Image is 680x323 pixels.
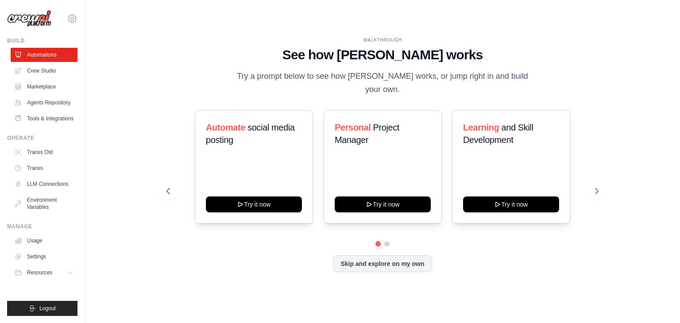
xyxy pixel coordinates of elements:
[463,123,533,145] span: and Skill Development
[206,196,302,212] button: Try it now
[463,123,499,132] span: Learning
[11,80,77,94] a: Marketplace
[11,193,77,214] a: Environment Variables
[7,223,77,230] div: Manage
[7,135,77,142] div: Operate
[166,47,599,63] h1: See how [PERSON_NAME] works
[333,255,432,272] button: Skip and explore on my own
[11,177,77,191] a: LLM Connections
[335,196,431,212] button: Try it now
[11,265,77,280] button: Resources
[27,269,52,276] span: Resources
[166,37,599,43] div: WALKTHROUGH
[234,70,531,96] p: Try a prompt below to see how [PERSON_NAME] works, or jump right in and build your own.
[39,305,56,312] span: Logout
[7,301,77,316] button: Logout
[11,234,77,248] a: Usage
[11,161,77,175] a: Traces
[335,123,399,145] span: Project Manager
[11,145,77,159] a: Traces Old
[11,250,77,264] a: Settings
[7,10,51,27] img: Logo
[7,37,77,44] div: Build
[206,123,295,145] span: social media posting
[11,112,77,126] a: Tools & Integrations
[11,64,77,78] a: Crew Studio
[335,123,371,132] span: Personal
[11,96,77,110] a: Agents Repository
[206,123,245,132] span: Automate
[11,48,77,62] a: Automations
[463,196,559,212] button: Try it now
